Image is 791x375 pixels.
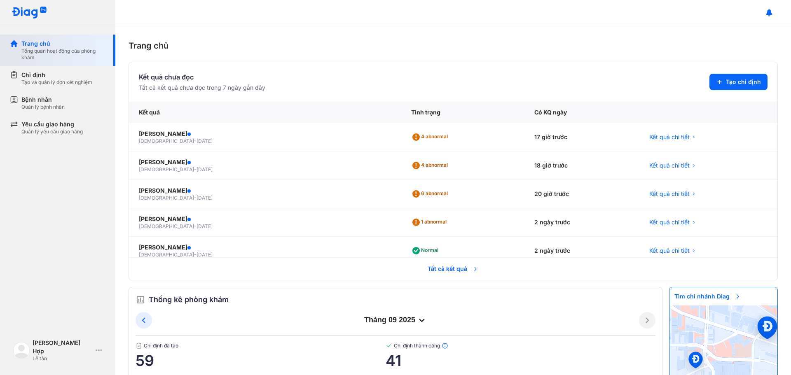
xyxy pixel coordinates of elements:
div: 20 giờ trước [524,180,639,208]
div: Tình trạng [401,102,525,123]
div: 2 ngày trước [524,237,639,265]
div: [PERSON_NAME] [139,158,391,166]
div: Lễ tân [33,355,92,362]
div: [PERSON_NAME] [139,215,391,223]
div: tháng 09 2025 [152,315,639,325]
span: Kết quả chi tiết [649,247,690,255]
img: checked-green.01cc79e0.svg [386,342,392,349]
div: Tạo và quản lý đơn xét nghiệm [21,79,92,86]
div: Kết quả chưa đọc [139,72,265,82]
div: Trang chủ [129,40,778,52]
span: Thống kê phòng khám [149,294,229,305]
span: - [194,223,197,229]
span: [DATE] [197,252,213,258]
span: Kết quả chi tiết [649,133,690,141]
span: - [194,138,197,144]
div: Tổng quan hoạt động của phòng khám [21,48,105,61]
div: Trang chủ [21,40,105,48]
div: 6 abnormal [411,187,451,200]
img: info.7e716105.svg [442,342,448,349]
div: 17 giờ trước [524,123,639,151]
div: Yêu cầu giao hàng [21,120,83,128]
img: logo [13,342,30,359]
div: Quản lý yêu cầu giao hàng [21,128,83,135]
span: [DEMOGRAPHIC_DATA] [139,252,194,258]
div: 18 giờ trước [524,151,639,180]
div: [PERSON_NAME] [139,186,391,195]
img: document.50c4cfd0.svg [136,342,142,349]
span: Chỉ định đã tạo [136,342,386,349]
span: Chỉ định thành công [386,342,655,349]
div: 4 abnormal [411,159,451,172]
span: Tìm chi nhánh Diag [669,287,746,305]
span: Kết quả chi tiết [649,190,690,198]
div: 2 ngày trước [524,208,639,237]
span: [DEMOGRAPHIC_DATA] [139,166,194,172]
span: 59 [136,352,386,369]
div: [PERSON_NAME] Hợp [33,339,92,355]
span: [DATE] [197,195,213,201]
span: [DEMOGRAPHIC_DATA] [139,138,194,144]
div: Chỉ định [21,71,92,79]
div: Kết quả [129,102,401,123]
div: Normal [411,244,442,257]
span: [DEMOGRAPHIC_DATA] [139,195,194,201]
span: [DATE] [197,138,213,144]
div: Quản lý bệnh nhân [21,104,65,110]
div: [PERSON_NAME] [139,243,391,252]
span: [DEMOGRAPHIC_DATA] [139,223,194,229]
span: Kết quả chi tiết [649,161,690,170]
span: - [194,252,197,258]
span: [DATE] [197,166,213,172]
span: - [194,195,197,201]
img: logo [12,7,47,19]
div: Có KQ ngày [524,102,639,123]
span: 41 [386,352,655,369]
div: Tất cả kết quả chưa đọc trong 7 ngày gần đây [139,84,265,92]
img: order.5a6da16c.svg [136,295,145,305]
div: Bệnh nhân [21,95,65,104]
div: 4 abnormal [411,130,451,144]
div: 1 abnormal [411,216,450,229]
button: Tạo chỉ định [709,74,768,90]
span: - [194,166,197,172]
span: Tạo chỉ định [726,78,761,86]
span: [DATE] [197,223,213,229]
span: Tất cả kết quả [423,260,484,278]
span: Kết quả chi tiết [649,218,690,226]
div: [PERSON_NAME] [139,130,391,138]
